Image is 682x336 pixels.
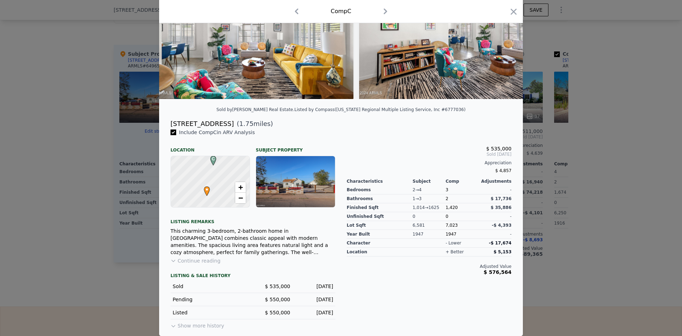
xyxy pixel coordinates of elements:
div: Pending [173,296,247,303]
div: [DATE] [296,309,333,316]
div: character [347,239,413,248]
div: 1,014 → 1625 [413,203,446,212]
span: + [238,183,243,192]
div: Listed by Compass ([US_STATE] Regional Multiple Listing Service, Inc #6777036) [294,107,466,112]
div: Bathrooms [347,194,413,203]
div: Year Built [347,230,413,239]
div: Appreciation [347,160,511,166]
div: 2 [445,194,478,203]
span: $ 550,000 [265,297,290,302]
span: 7,023 [445,223,458,228]
div: Adjustments [478,178,511,184]
div: - [478,186,511,194]
div: Unfinished Sqft [347,212,413,221]
div: location [347,248,413,257]
span: Sold [DATE] [347,152,511,157]
div: Listed [173,309,247,316]
a: Zoom out [235,193,246,203]
span: ( miles) [234,119,273,129]
span: -$ 17,674 [489,241,511,246]
div: Sold [173,283,247,290]
div: C [209,156,213,160]
div: Comp [445,178,478,184]
div: Characteristics [347,178,413,184]
span: $ 17,736 [491,196,511,201]
span: 3 [445,187,448,192]
span: 0 [445,214,448,219]
div: [DATE] [296,296,333,303]
span: $ 535,000 [486,146,511,152]
div: Comp C [331,7,351,16]
div: LISTING & SALE HISTORY [170,273,335,280]
span: 1,420 [445,205,458,210]
div: • [202,186,206,191]
div: 1 → 3 [413,194,446,203]
div: 6,581 [413,221,446,230]
div: [DATE] [296,283,333,290]
div: Sold by [PERSON_NAME] Real Estate . [216,107,294,112]
span: $ 35,886 [491,205,511,210]
div: + better [445,249,464,255]
span: Include Comp C in ARV Analysis [176,130,258,135]
span: $ 4,857 [495,168,511,173]
div: [STREET_ADDRESS] [170,119,234,129]
div: 1947 [413,230,446,239]
span: 1.75 [239,120,254,127]
div: - lower [445,240,461,246]
div: 2 → 4 [413,186,446,194]
div: 1947 [445,230,478,239]
button: Show more history [170,319,224,329]
div: Subject [413,178,446,184]
div: This charming 3-bedroom, 2-bathroom home in [GEOGRAPHIC_DATA] combines classic appeal with modern... [170,227,335,256]
button: Continue reading [170,257,221,264]
span: $ 550,000 [265,310,290,315]
div: Location [170,142,250,153]
span: C [209,156,218,162]
div: Listing remarks [170,213,335,225]
div: Subject Property [256,142,335,153]
div: Lot Sqft [347,221,413,230]
span: $ 5,153 [494,249,511,254]
div: Bedrooms [347,186,413,194]
span: • [202,184,212,195]
span: − [238,193,243,202]
span: $ 535,000 [265,283,290,289]
div: - [478,230,511,239]
div: 0 [413,212,446,221]
span: -$ 4,393 [492,223,511,228]
div: - [478,212,511,221]
div: Adjusted Value [347,264,511,269]
div: Finished Sqft [347,203,413,212]
span: $ 576,564 [484,269,511,275]
a: Zoom in [235,182,246,193]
